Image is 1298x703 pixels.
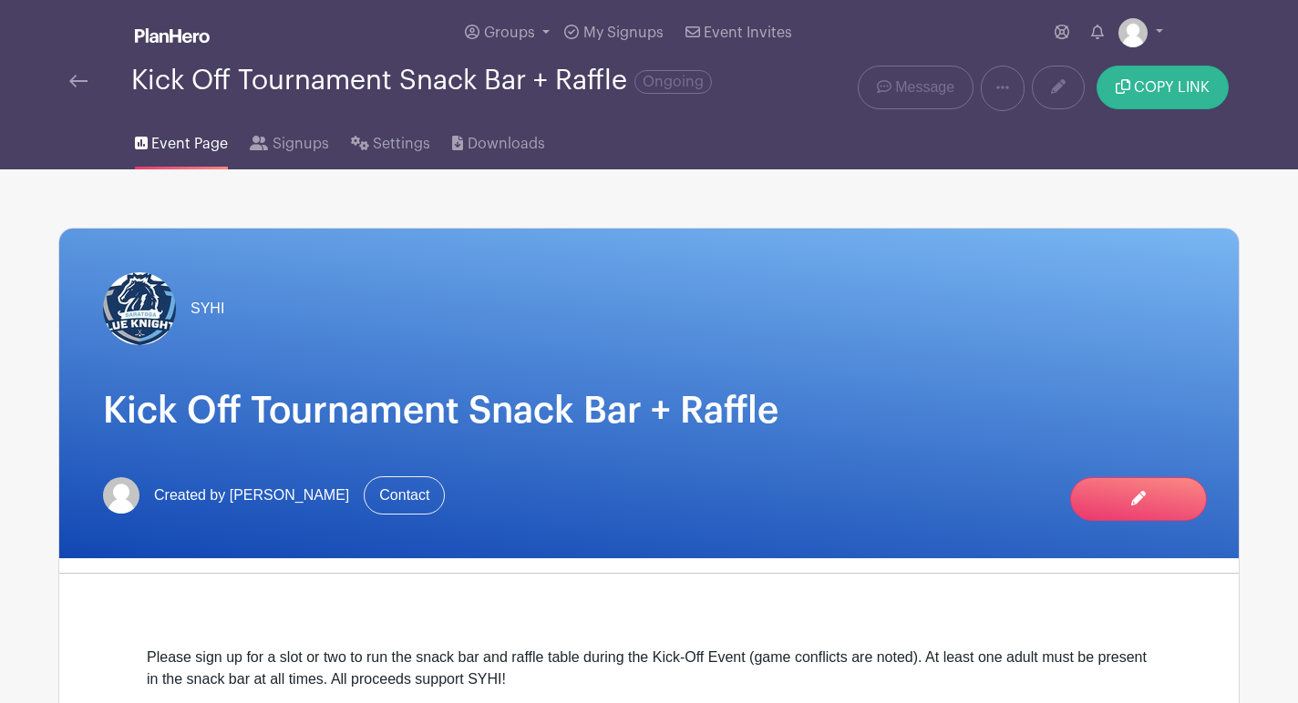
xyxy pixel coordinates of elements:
[147,647,1151,690] div: Please sign up for a slot or two to run the snack bar and raffle table during the Kick-Off Event ...
[895,76,954,98] span: Message
[103,389,1195,433] h1: Kick Off Tournament Snack Bar + Raffle
[452,111,544,169] a: Downloads
[468,133,545,155] span: Downloads
[858,66,973,109] a: Message
[1097,66,1229,109] button: COPY LINK
[351,111,430,169] a: Settings
[364,476,445,515] a: Contact
[154,484,349,506] span: Created by [PERSON_NAME]
[273,133,329,155] span: Signups
[103,477,139,514] img: default-ce2991bfa6775e67f084385cd625a349d9dcbb7a52a09fb2fda1e96e2d18dcdb.png
[135,28,210,43] img: logo_white-6c42ec7e38ccf1d336a20a19083b03d10ae64f83f12c07503d8b9e83406b4c7d.svg
[484,25,535,40] span: Groups
[704,25,792,40] span: Event Invites
[151,133,228,155] span: Event Page
[131,66,712,96] div: Kick Off Tournament Snack Bar + Raffle
[191,298,224,320] span: SYHI
[135,111,228,169] a: Event Page
[583,25,664,40] span: My Signups
[634,70,712,94] span: Ongoing
[1134,80,1210,95] span: COPY LINK
[1118,18,1148,47] img: default-ce2991bfa6775e67f084385cd625a349d9dcbb7a52a09fb2fda1e96e2d18dcdb.png
[373,133,430,155] span: Settings
[103,272,176,345] img: SYHI%20Logo_GOOD.jpeg
[250,111,328,169] a: Signups
[69,75,88,87] img: back-arrow-29a5d9b10d5bd6ae65dc969a981735edf675c4d7a1fe02e03b50dbd4ba3cdb55.svg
